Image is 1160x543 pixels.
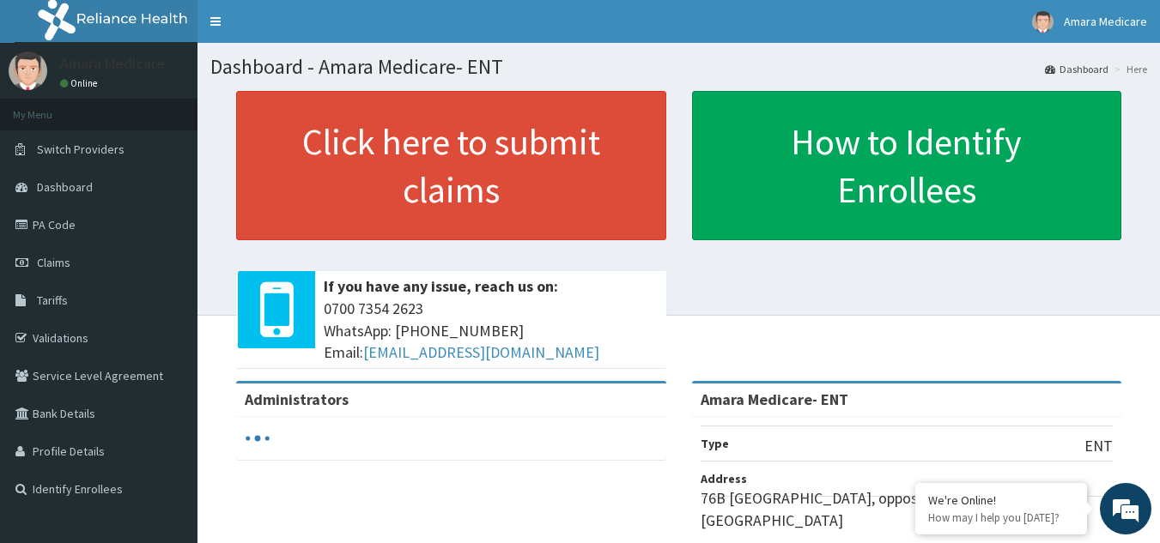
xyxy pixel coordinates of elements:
[37,293,68,308] span: Tariffs
[324,298,658,364] span: 0700 7354 2623 WhatsApp: [PHONE_NUMBER] Email:
[245,389,349,409] b: Administrators
[701,436,729,451] b: Type
[9,51,47,90] img: User Image
[928,510,1074,525] p: How may I help you today?
[1032,11,1054,33] img: User Image
[245,425,270,451] svg: audio-loading
[1084,435,1113,457] p: ENT
[1110,62,1147,76] li: Here
[1045,62,1108,76] a: Dashboard
[701,389,848,409] strong: Amara Medicare- ENT
[236,91,666,240] a: Click here to submit claims
[324,276,558,296] b: If you have any issue, reach us on:
[60,77,101,89] a: Online
[37,179,93,195] span: Dashboard
[928,492,1074,508] div: We're Online!
[701,487,1114,531] p: 76B [GEOGRAPHIC_DATA], opposite VGC, [GEOGRAPHIC_DATA]
[701,471,747,486] b: Address
[210,56,1147,78] h1: Dashboard - Amara Medicare- ENT
[1064,14,1147,29] span: Amara Medicare
[60,56,165,71] p: Amara Medicare
[37,255,70,270] span: Claims
[692,91,1122,240] a: How to Identify Enrollees
[363,342,599,362] a: [EMAIL_ADDRESS][DOMAIN_NAME]
[37,142,125,157] span: Switch Providers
